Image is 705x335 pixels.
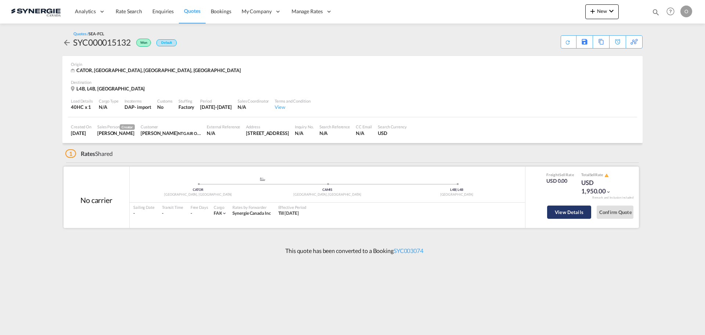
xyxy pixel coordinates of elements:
[664,5,677,18] span: Help
[62,36,73,48] div: icon-arrow-left
[278,210,299,216] span: Till [DATE]
[275,98,310,104] div: Terms and Condition
[124,104,134,110] div: DAP
[214,210,222,216] span: FAK
[546,177,574,185] div: USD 0.00
[588,7,597,15] md-icon: icon-plus 400-fg
[263,188,392,192] div: CAMIS
[71,67,243,74] div: CATOR, Toronto, ON, Asia Pacific
[282,247,423,255] p: This quote has been converted to a Booking
[116,8,142,14] span: Rate Search
[565,36,572,45] div: Quote PDF is not available at this time
[71,98,93,104] div: Load Details
[232,204,271,210] div: Rates by Forwarder
[133,210,155,217] div: -
[211,8,231,14] span: Bookings
[604,173,609,178] md-icon: icon-alert
[200,98,232,104] div: Period
[76,67,241,73] span: CATOR, [GEOGRAPHIC_DATA], [GEOGRAPHIC_DATA], [GEOGRAPHIC_DATA]
[141,130,201,136] div: Ian Shufflebotham
[99,104,119,110] div: N/A
[295,124,314,129] div: Inquiry No.
[680,6,692,17] div: O
[124,98,151,104] div: Incoterms
[162,204,183,210] div: Transit Time
[581,178,618,196] div: USD 1,950.00
[378,124,407,129] div: Search Currency
[564,38,571,46] md-icon: icon-refresh
[156,39,177,46] div: Default
[71,79,634,85] div: Destination
[246,130,289,136] div: 203-207 York House York Road Felixstowe IP11 7SS United Kingdom
[191,204,208,210] div: Free Days
[664,5,680,18] div: Help
[295,130,314,136] div: N/A
[162,210,183,217] div: -
[590,172,596,177] span: Sell
[246,124,289,129] div: Address
[71,130,91,136] div: 29 Sep 2025
[140,40,149,47] span: Won
[604,172,609,178] button: icon-alert
[356,130,372,136] div: N/A
[394,247,423,254] a: SYC003074
[80,195,112,205] div: No carrier
[178,104,194,110] div: Factory Stuffing
[232,210,271,216] span: Synergie Canada Inc
[456,188,457,192] span: |
[238,98,269,104] div: Sales Coordinator
[606,189,611,195] md-icon: icon-chevron-down
[75,8,96,15] span: Analytics
[178,98,194,104] div: Stuffing
[607,7,616,15] md-icon: icon-chevron-down
[133,188,263,192] div: CATOR
[62,38,71,47] md-icon: icon-arrow-left
[292,8,323,15] span: Manage Rates
[134,104,151,110] div: - import
[356,124,372,129] div: CC Email
[278,204,306,210] div: Effective Period
[99,98,119,104] div: Cargo Type
[258,177,267,181] md-icon: assets/icons/custom/ship-fill.svg
[65,149,76,158] span: 1
[587,196,639,200] div: Remark and Inclusion included
[559,172,565,177] span: Sell
[178,130,208,136] span: NTG AIR OCEAN
[71,124,91,129] div: Created On
[278,210,299,217] div: Till 29 Oct 2025
[238,104,269,110] div: N/A
[131,36,153,48] div: Won
[81,150,95,157] span: Rates
[214,204,227,210] div: Cargo
[263,192,392,197] div: [GEOGRAPHIC_DATA], [GEOGRAPHIC_DATA]
[275,104,310,110] div: View
[184,8,200,14] span: Quotes
[11,3,61,20] img: 1f56c880d42311ef80fc7dca854c8e59.png
[157,98,173,104] div: Customs
[65,150,113,158] div: Shared
[450,188,457,192] span: L4B
[133,192,263,197] div: [GEOGRAPHIC_DATA], [GEOGRAPHIC_DATA]
[97,130,135,136] div: Pablo Gomez Saldarriaga
[547,206,591,219] button: View Details
[73,31,104,36] div: Quotes /SEA-FCL
[133,204,155,210] div: Sailing Date
[378,130,407,136] div: USD
[71,104,93,110] div: 40HC x 1
[546,172,574,177] div: Freight Rate
[120,124,135,130] span: Creator
[597,206,633,219] button: Confirm Quote
[157,104,173,110] div: No
[152,8,174,14] span: Enquiries
[319,124,350,129] div: Search Reference
[200,104,232,110] div: 29 Oct 2025
[581,172,618,178] div: Total Rate
[652,8,660,19] div: icon-magnify
[207,130,240,136] div: N/A
[71,61,634,67] div: Origin
[191,210,192,217] div: -
[585,4,619,19] button: icon-plus 400-fgNewicon-chevron-down
[73,36,131,48] div: SYC000015132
